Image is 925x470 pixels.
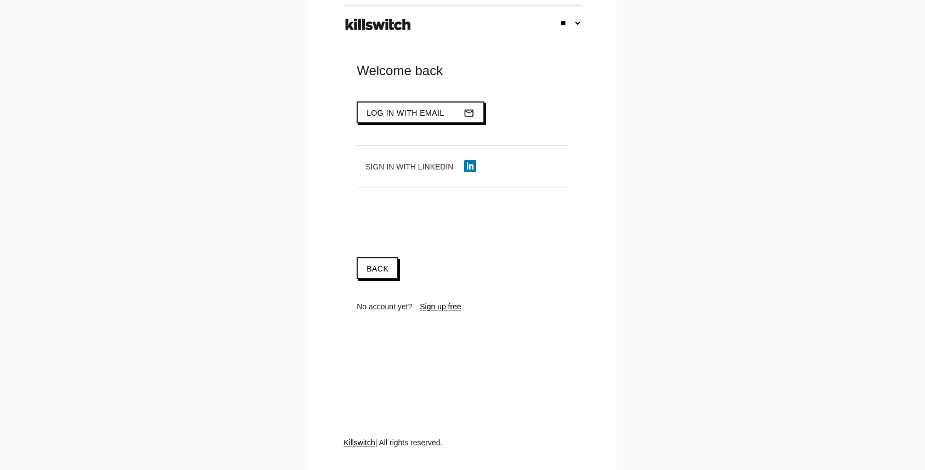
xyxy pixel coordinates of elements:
[464,103,475,123] i: mail_outline
[343,437,582,470] div: | All rights reserved.
[365,162,453,171] span: Sign in with LinkedIn
[343,15,413,35] img: ks-logo-black-footer.png
[420,302,461,311] a: Sign up free
[343,438,375,447] a: Killswitch
[357,157,485,177] button: Sign in with LinkedIn
[351,209,505,233] iframe: Sign in with Google Button
[357,302,412,311] span: No account yet?
[357,62,568,80] div: Welcome back
[357,101,484,123] button: Log in with emailmail_outline
[464,160,476,172] img: linkedin-icon.png
[357,257,398,279] a: Back
[366,109,444,117] span: Log in with email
